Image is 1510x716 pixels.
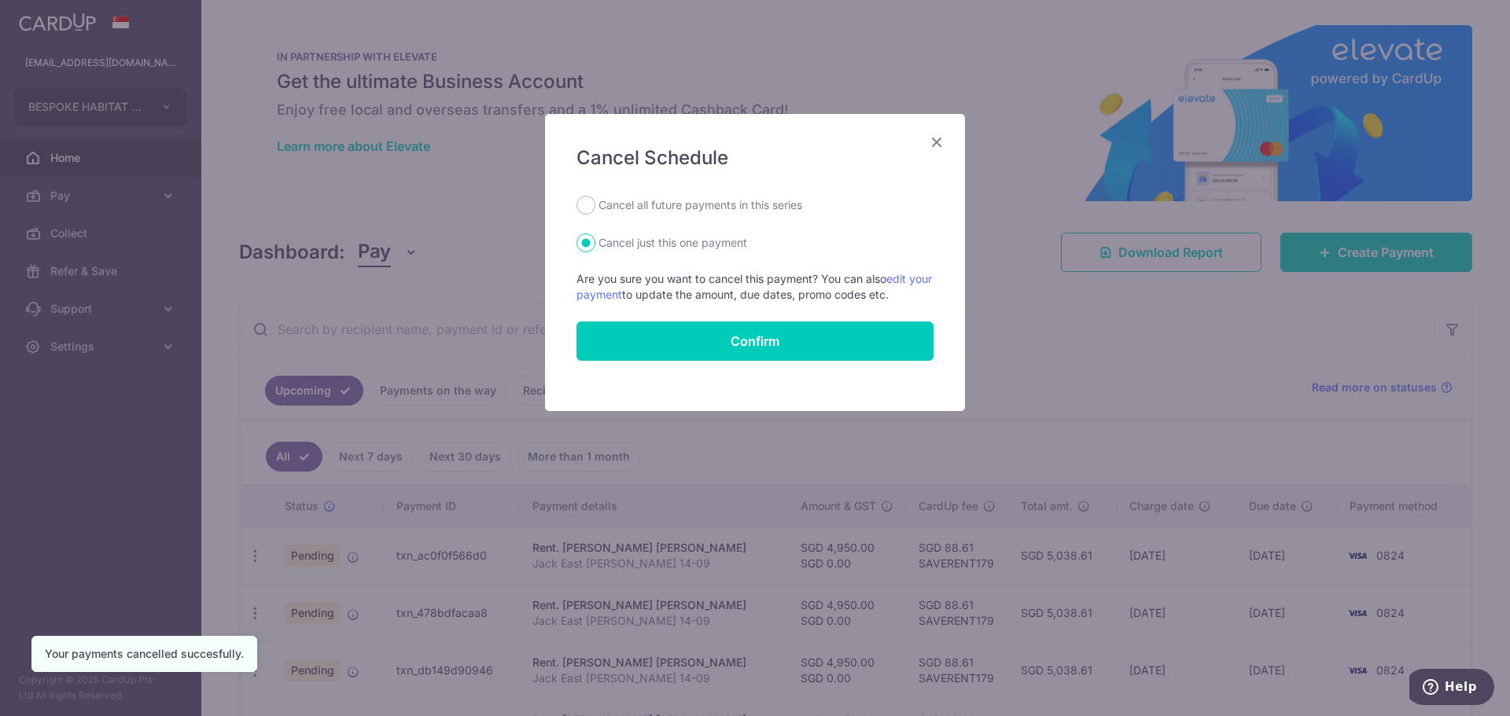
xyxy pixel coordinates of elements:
[1409,669,1494,708] iframe: Opens a widget where you can find more information
[576,321,934,361] input: Confirm
[927,133,946,152] button: Close
[45,646,244,662] div: Your payments cancelled succesfully.
[576,145,934,171] h5: Cancel Schedule
[598,196,802,215] label: Cancel all future payments in this series
[576,271,934,303] p: Are you sure you want to cancel this payment? You can also to update the amount, due dates, promo...
[598,233,747,252] label: Cancel just this one payment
